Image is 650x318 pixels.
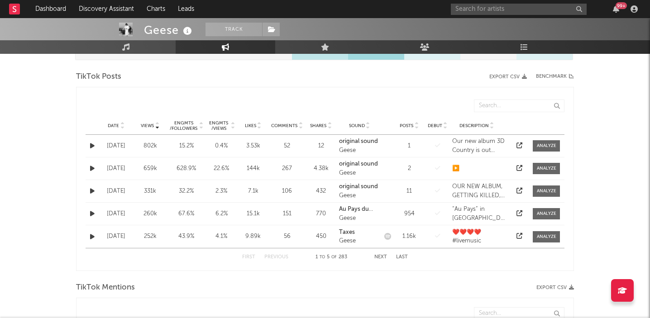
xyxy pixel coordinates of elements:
[320,255,325,259] span: to
[135,209,165,218] div: 260k
[271,142,303,151] div: 52
[396,142,423,151] div: 1
[489,74,527,80] button: Export CSV
[208,187,235,196] div: 2.3 %
[101,187,131,196] div: [DATE]
[169,142,203,151] div: 15.2 %
[101,164,131,173] div: [DATE]
[169,232,203,241] div: 43.9 %
[396,164,423,173] div: 2
[459,123,489,128] span: Description
[101,209,131,218] div: [DATE]
[245,123,256,128] span: Likes
[208,142,235,151] div: 0.4 %
[135,232,165,241] div: 252k
[271,232,303,241] div: 56
[307,164,335,173] div: 4.38k
[239,187,267,196] div: 7.1k
[339,169,380,178] div: Geese
[339,146,380,155] div: Geese
[396,255,408,260] button: Last
[239,142,267,151] div: 3.53k
[135,164,165,173] div: 659k
[307,142,335,151] div: 12
[101,232,131,241] div: [DATE]
[339,229,355,235] strong: Taxes
[616,2,627,9] div: 99 +
[141,123,154,128] span: Views
[271,164,303,173] div: 267
[452,137,508,155] div: Our new album 3D Country is out everywhere - Listen now! 🤠 #newmusic #3dcountry #outnow #nycmusic...
[271,209,303,218] div: 151
[339,182,380,200] a: original soundGeese
[108,123,119,128] span: Date
[339,214,380,223] div: Geese
[242,255,255,260] button: First
[76,282,135,293] span: TikTok Mentions
[271,187,303,196] div: 106
[452,182,508,200] div: OUR NEW ALBUM, GETTING KILLED, WILL BE OUT ON 9/26. NEW SINGLE, “TAXES”, IS OUT [DATE] + A VIDEO....
[396,209,423,218] div: 954
[239,232,267,241] div: 9.89k
[452,228,508,246] div: ❤️❤️❤️❤️ #livemusic
[208,120,229,131] div: Engmts / Views
[307,209,335,218] div: 770
[135,142,165,151] div: 802k
[339,205,380,223] a: Au Pays du CocaineGeese
[536,71,574,82] a: Benchmark
[613,5,619,13] button: 99+
[169,209,203,218] div: 67.6 %
[339,228,380,246] a: TaxesGeese
[306,252,356,263] div: 1 5 283
[400,123,413,128] span: Posts
[339,184,378,190] strong: original sound
[396,187,423,196] div: 11
[307,232,335,241] div: 450
[452,205,508,223] div: “Au Pays” in [GEOGRAPHIC_DATA]. #nautica
[169,120,198,131] div: Engmts / Followers
[339,138,378,144] strong: original sound
[271,123,297,128] span: Comments
[208,164,235,173] div: 22.6 %
[339,137,380,155] a: original soundGeese
[135,187,165,196] div: 331k
[310,123,326,128] span: Shares
[451,4,587,15] input: Search for artists
[339,161,378,167] strong: original sound
[208,209,235,218] div: 6.2 %
[474,100,564,112] input: Search...
[101,142,131,151] div: [DATE]
[208,232,235,241] div: 4.1 %
[264,255,288,260] button: Previous
[169,164,203,173] div: 628.9 %
[339,206,373,221] strong: Au Pays du Cocaine
[339,160,380,177] a: original soundGeese
[76,71,121,82] span: TikTok Posts
[452,164,508,173] div: ▶️
[331,255,337,259] span: of
[396,232,423,241] div: 1.16k
[169,187,203,196] div: 32.2 %
[206,23,262,36] button: Track
[307,187,335,196] div: 432
[374,255,387,260] button: Next
[339,237,380,246] div: Geese
[536,285,574,290] button: Export CSV
[239,164,267,173] div: 144k
[239,209,267,218] div: 15.1k
[339,191,380,200] div: Geese
[428,123,442,128] span: Debut
[349,123,365,128] span: Sound
[144,23,194,38] div: Geese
